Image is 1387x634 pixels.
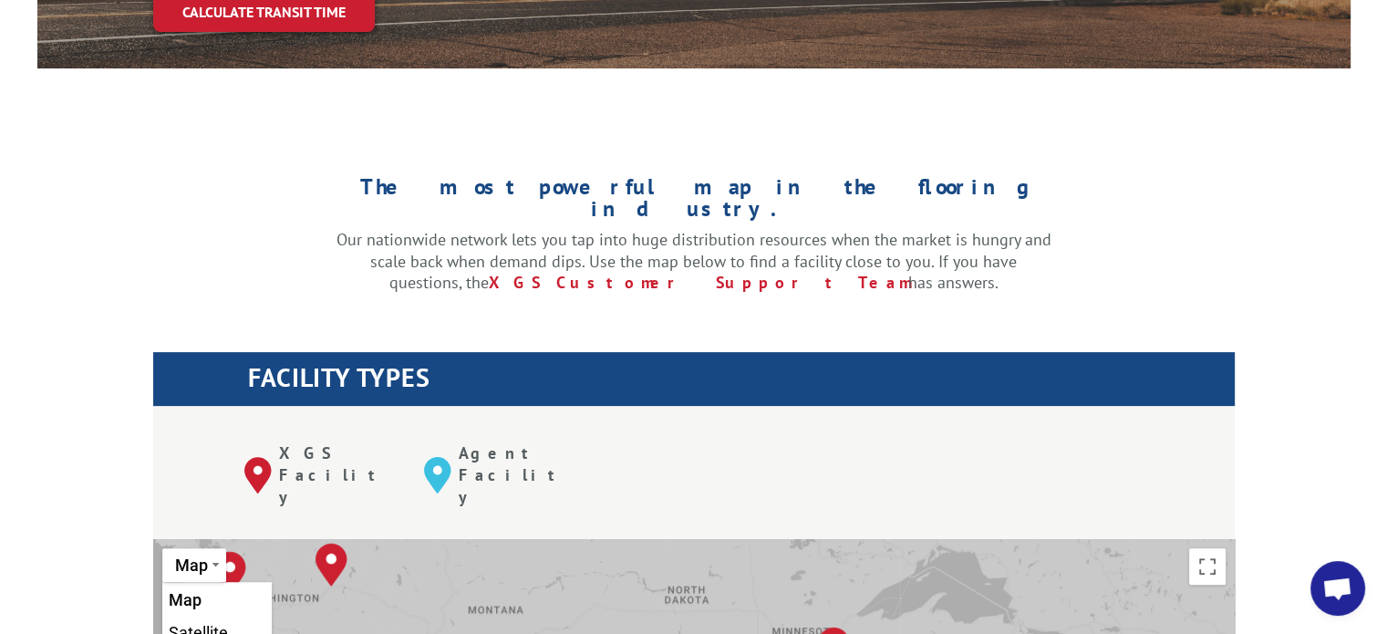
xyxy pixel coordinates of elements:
[248,365,1235,400] h1: FACILITY TYPES
[1189,548,1226,585] button: Toggle fullscreen view
[175,556,208,575] span: Map
[336,176,1051,229] h1: The most powerful map in the flooring industry.
[1310,561,1365,616] a: Open chat
[279,442,397,507] p: XGS Facility
[336,229,1051,294] p: Our nationwide network lets you tap into huge distribution resources when the market is hungry an...
[489,272,908,293] a: XGS Customer Support Team
[316,543,347,587] div: Spokane, WA
[162,548,226,582] button: Change map style
[459,442,576,507] p: Agent Facility
[164,584,270,617] li: Show street map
